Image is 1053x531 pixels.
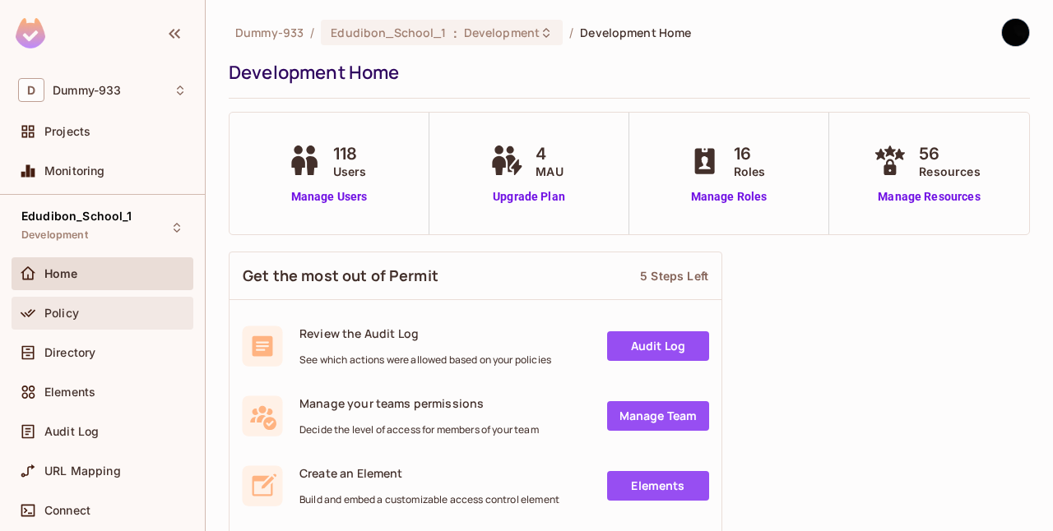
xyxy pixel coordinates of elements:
img: Anil kumar T [1002,19,1029,46]
span: 4 [536,141,563,166]
span: Development [464,25,540,40]
span: Audit Log [44,425,99,438]
span: Elements [44,386,95,399]
span: Development Home [580,25,691,40]
span: Build and embed a customizable access control element [299,493,559,506]
span: Decide the level of access for members of your team [299,423,539,436]
span: 56 [919,141,980,166]
a: Elements [607,471,709,501]
div: Development Home [229,60,1022,85]
span: Roles [734,163,766,180]
a: Manage Roles [684,188,774,205]
span: : [452,26,458,39]
span: 16 [734,141,766,166]
a: Manage Users [284,188,375,205]
span: Edudibon_School_1 [21,210,132,223]
span: Create an Element [299,465,559,481]
span: URL Mapping [44,464,121,478]
span: Get the most out of Permit [243,265,438,286]
li: / [569,25,573,40]
span: Review the Audit Log [299,326,551,341]
span: See which actions were allowed based on your policies [299,353,551,367]
li: / [310,25,314,40]
span: the active workspace [235,25,304,40]
span: Connect [44,504,90,517]
img: SReyMgAAAABJRU5ErkJggg== [16,18,45,48]
span: Policy [44,307,79,320]
span: MAU [536,163,563,180]
span: Users [333,163,367,180]
span: D [18,78,44,102]
span: Projects [44,125,90,138]
a: Manage Resources [870,188,988,205]
a: Audit Log [607,331,709,361]
span: Manage your teams permissions [299,395,539,411]
span: Development [21,229,88,242]
span: Monitoring [44,164,105,178]
a: Manage Team [607,401,709,431]
div: 5 Steps Left [640,268,708,284]
span: 118 [333,141,367,166]
span: Directory [44,346,95,359]
span: Workspace: Dummy-933 [53,84,121,97]
span: Home [44,267,78,280]
a: Upgrade Plan [486,188,571,205]
span: Edudibon_School_1 [331,25,446,40]
span: Resources [919,163,980,180]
